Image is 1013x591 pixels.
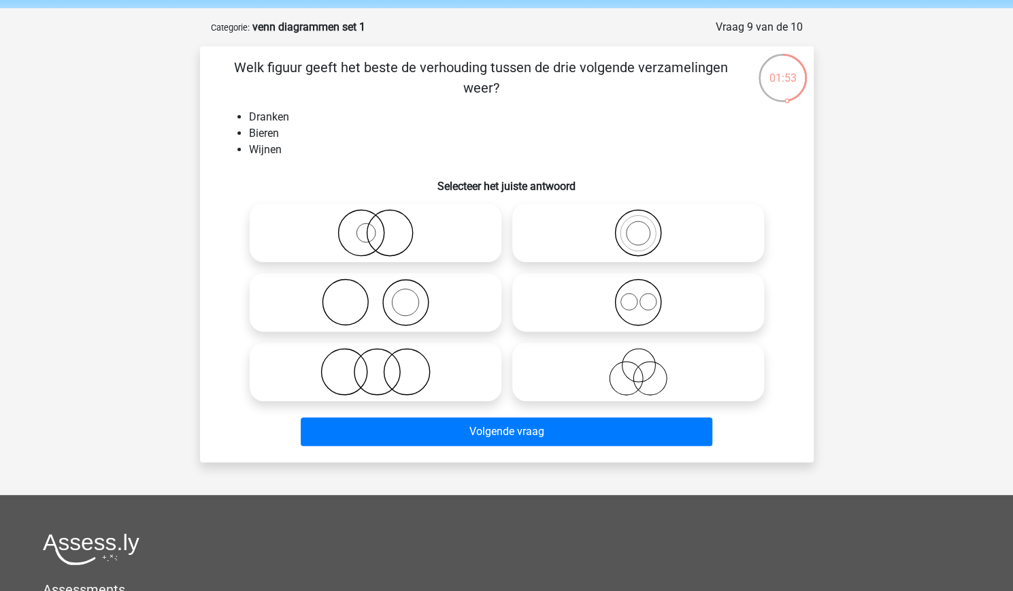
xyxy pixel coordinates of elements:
li: Dranken [249,109,792,125]
div: 01:53 [757,52,808,86]
button: Volgende vraag [301,417,712,446]
p: Welk figuur geeft het beste de verhouding tussen de drie volgende verzamelingen weer? [222,57,741,98]
div: Vraag 9 van de 10 [716,19,803,35]
li: Wijnen [249,142,792,158]
li: Bieren [249,125,792,142]
strong: venn diagrammen set 1 [252,20,365,33]
img: Assessly logo [43,533,139,565]
h6: Selecteer het juiste antwoord [222,169,792,193]
small: Categorie: [211,22,250,33]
